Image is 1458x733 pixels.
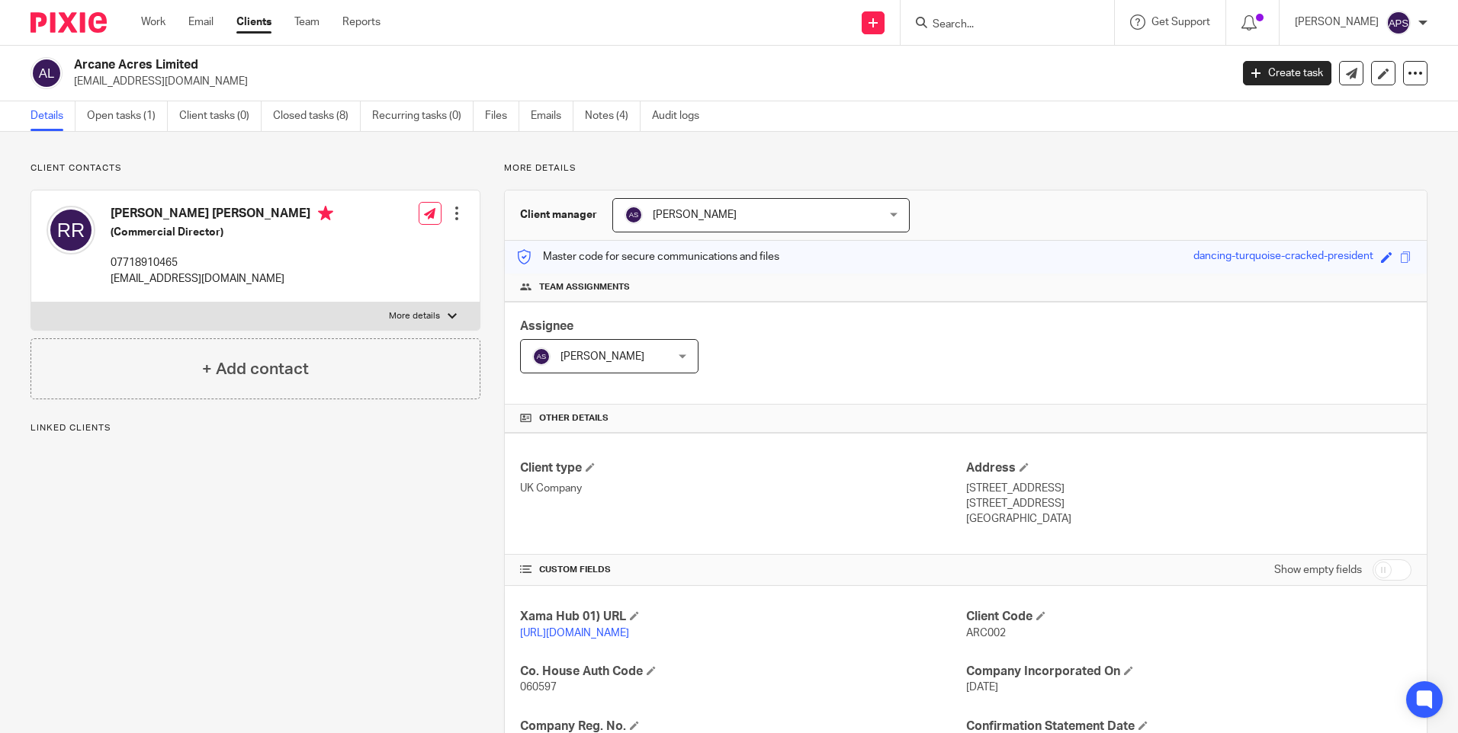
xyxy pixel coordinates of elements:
h2: Arcane Acres Limited [74,57,991,73]
div: dancing-turquoise-cracked-president [1193,248,1373,266]
h4: CUSTOM FIELDS [520,564,965,576]
p: UK Company [520,481,965,496]
img: Pixie [31,12,107,33]
p: [STREET_ADDRESS] [966,496,1411,511]
p: [EMAIL_ADDRESS][DOMAIN_NAME] [74,74,1220,89]
h4: Address [966,460,1411,476]
h3: Client manager [520,207,597,222]
a: Emails [531,101,573,131]
p: More details [504,162,1427,174]
a: Client tasks (0) [179,101,262,131]
span: ARC002 [966,628,1006,639]
a: Email [188,14,214,30]
a: Recurring tasks (0) [372,101,474,131]
a: Reports [342,14,381,30]
span: Get Support [1151,17,1210,27]
a: Files [485,101,519,131]
p: [GEOGRAPHIC_DATA] [966,511,1411,527]
span: [PERSON_NAME] [653,210,737,220]
img: svg%3E [625,206,643,224]
h5: (Commercial Director) [111,225,333,240]
h4: [PERSON_NAME] [PERSON_NAME] [111,206,333,225]
p: [PERSON_NAME] [1295,14,1379,30]
p: More details [389,310,440,322]
h4: Co. House Auth Code [520,664,965,680]
img: svg%3E [1386,11,1411,35]
p: Client contacts [31,162,480,174]
p: Linked clients [31,422,480,434]
input: Search [931,18,1068,32]
a: Team [294,14,320,30]
p: [EMAIL_ADDRESS][DOMAIN_NAME] [111,271,333,286]
span: Assignee [520,320,573,332]
span: [DATE] [966,682,998,693]
a: Notes (4) [585,101,641,131]
h4: Client type [520,460,965,476]
img: svg%3E [47,206,95,254]
h4: + Add contact [202,357,309,381]
p: 07718910465 [111,255,333,270]
h4: Xama Hub 01) URL [520,609,965,625]
label: Show empty fields [1274,562,1362,578]
p: [STREET_ADDRESS] [966,481,1411,496]
i: Primary [318,206,333,221]
a: Open tasks (1) [87,101,168,131]
span: [PERSON_NAME] [560,351,644,362]
h4: Client Code [966,609,1411,625]
span: 060597 [520,682,557,693]
p: Master code for secure communications and files [516,249,779,264]
a: Closed tasks (8) [273,101,361,131]
h4: Company Incorporated On [966,664,1411,680]
img: svg%3E [31,57,63,89]
a: Create task [1243,61,1331,85]
span: Team assignments [539,281,630,293]
span: Other details [539,412,609,424]
a: Work [141,14,165,30]
a: [URL][DOMAIN_NAME] [520,628,629,639]
a: Audit logs [652,101,711,131]
a: Details [31,101,75,131]
img: svg%3E [532,347,551,366]
a: Clients [236,14,271,30]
